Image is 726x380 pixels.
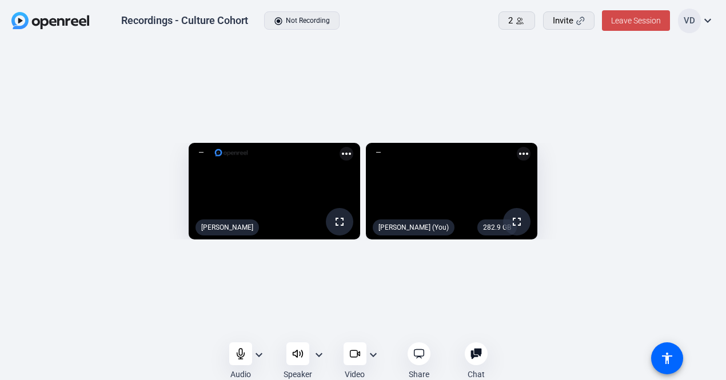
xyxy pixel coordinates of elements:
[477,219,517,235] div: 282.9 GB
[373,219,454,235] div: [PERSON_NAME] (You)
[333,215,346,229] mat-icon: fullscreen
[409,369,429,380] div: Share
[611,16,661,25] span: Leave Session
[196,219,259,235] div: [PERSON_NAME]
[510,215,524,229] mat-icon: fullscreen
[11,12,89,29] img: OpenReel logo
[468,369,485,380] div: Chat
[553,14,573,27] span: Invite
[312,348,326,362] mat-icon: expand_more
[517,147,530,161] mat-icon: more_horiz
[345,369,365,380] div: Video
[602,10,670,31] button: Leave Session
[678,9,701,33] div: VD
[660,351,674,365] mat-icon: accessibility
[498,11,535,30] button: 2
[366,348,380,362] mat-icon: expand_more
[121,14,248,27] div: Recordings - Culture Cohort
[284,369,312,380] div: Speaker
[340,147,353,161] mat-icon: more_horiz
[252,348,266,362] mat-icon: expand_more
[214,147,249,158] img: logo
[508,14,513,27] span: 2
[230,369,251,380] div: Audio
[701,14,715,27] mat-icon: expand_more
[543,11,595,30] button: Invite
